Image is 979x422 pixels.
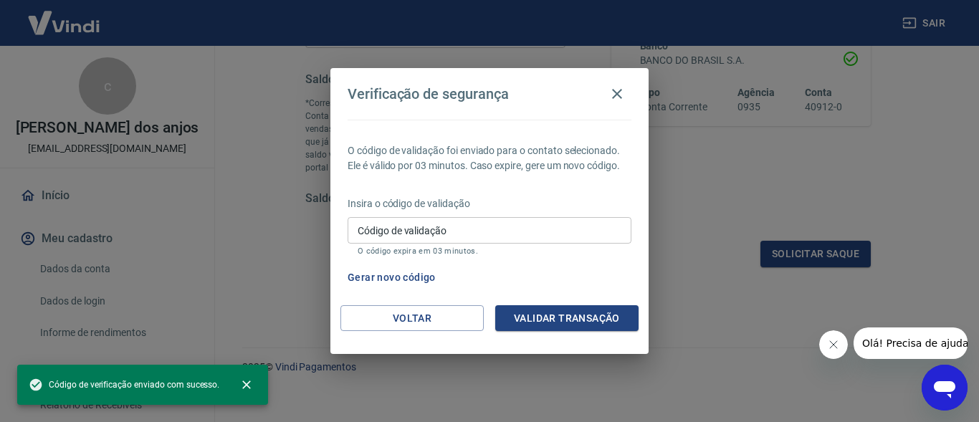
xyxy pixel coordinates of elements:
[342,264,441,291] button: Gerar novo código
[340,305,484,332] button: Voltar
[922,365,968,411] iframe: Botão para abrir a janela de mensagens
[358,246,621,256] p: O código expira em 03 minutos.
[29,378,219,392] span: Código de verificação enviado com sucesso.
[348,196,631,211] p: Insira o código de validação
[348,143,631,173] p: O código de validação foi enviado para o contato selecionado. Ele é válido por 03 minutos. Caso e...
[231,369,262,401] button: close
[9,10,120,21] span: Olá! Precisa de ajuda?
[819,330,848,359] iframe: Fechar mensagem
[348,85,509,102] h4: Verificação de segurança
[495,305,639,332] button: Validar transação
[854,327,968,359] iframe: Mensagem da empresa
